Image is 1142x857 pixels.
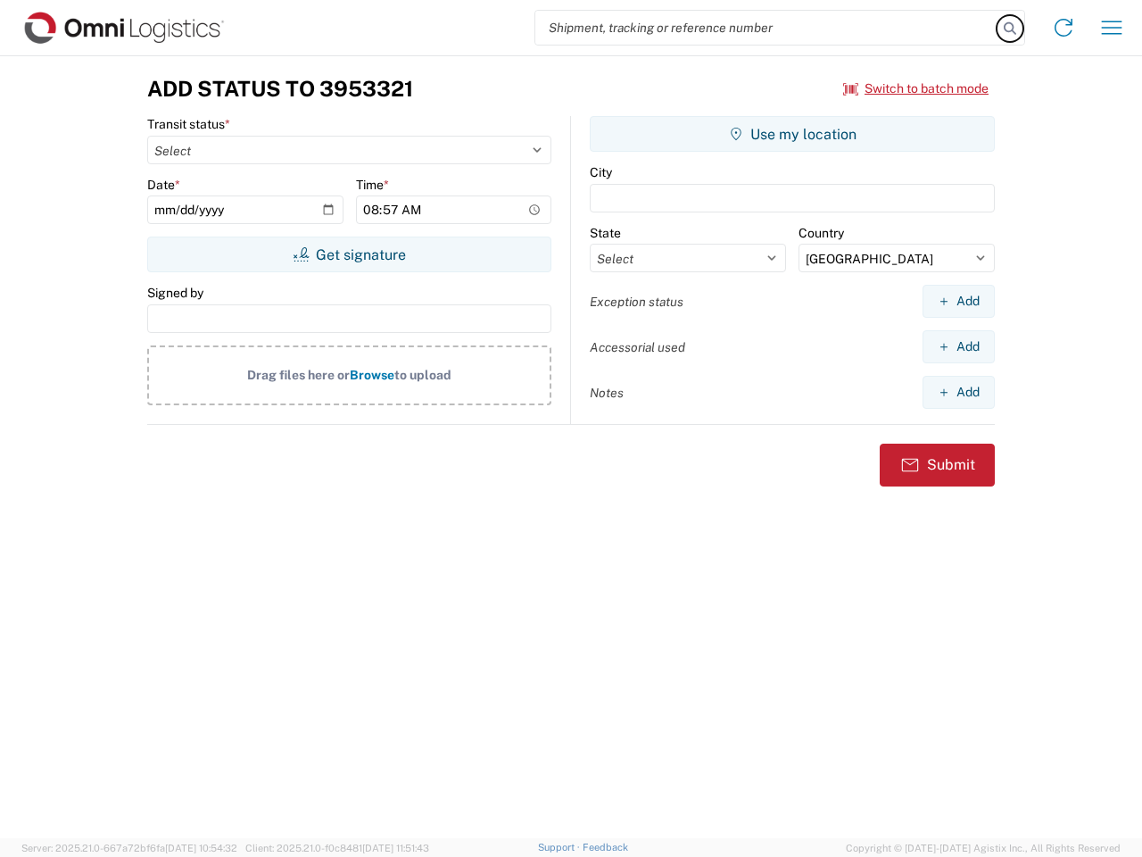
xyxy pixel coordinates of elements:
label: Time [356,177,389,193]
label: Notes [590,385,624,401]
button: Add [923,330,995,363]
label: Signed by [147,285,203,301]
button: Get signature [147,237,551,272]
span: Client: 2025.21.0-f0c8481 [245,843,429,853]
label: Accessorial used [590,339,685,355]
label: Date [147,177,180,193]
button: Submit [880,444,995,487]
span: Browse [350,368,394,382]
label: State [590,225,621,241]
label: Country [799,225,844,241]
span: to upload [394,368,451,382]
label: Transit status [147,116,230,132]
a: Feedback [583,842,628,853]
button: Use my location [590,116,995,152]
span: Server: 2025.21.0-667a72bf6fa [21,843,237,853]
span: [DATE] 10:54:32 [165,843,237,853]
h3: Add Status to 3953321 [147,76,413,102]
a: Support [538,842,583,853]
label: Exception status [590,294,683,310]
span: Copyright © [DATE]-[DATE] Agistix Inc., All Rights Reserved [846,840,1121,856]
button: Switch to batch mode [843,74,989,104]
button: Add [923,285,995,318]
label: City [590,164,612,180]
button: Add [923,376,995,409]
span: Drag files here or [247,368,350,382]
input: Shipment, tracking or reference number [535,11,997,45]
span: [DATE] 11:51:43 [362,843,429,853]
